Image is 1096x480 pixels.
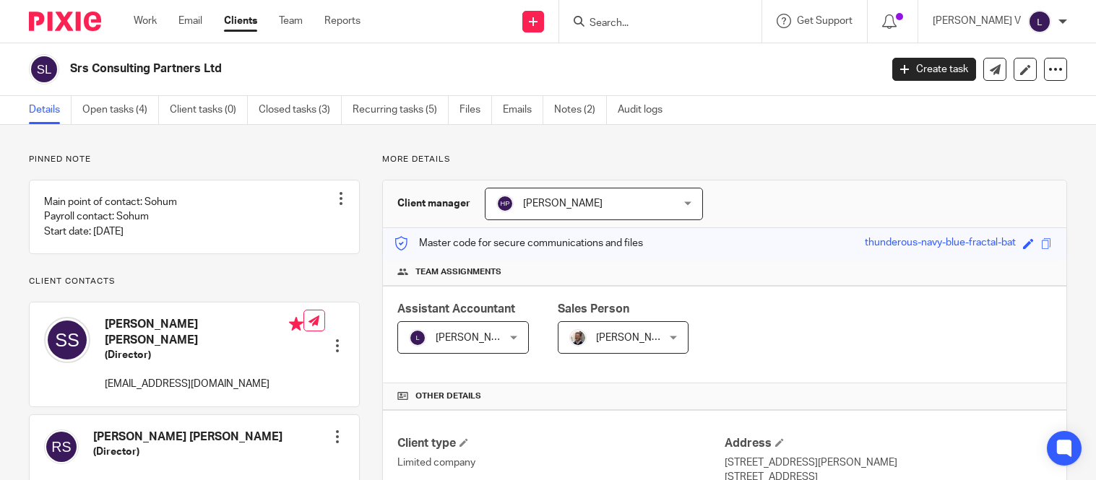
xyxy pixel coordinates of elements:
[933,14,1021,28] p: [PERSON_NAME] V
[29,276,360,287] p: Client contacts
[394,236,643,250] p: Master code for secure communications and files
[397,436,725,451] h4: Client type
[224,14,257,28] a: Clients
[523,198,603,209] span: [PERSON_NAME]
[797,16,853,26] span: Get Support
[415,390,481,402] span: Other details
[596,333,676,343] span: [PERSON_NAME]
[865,235,1016,252] div: thunderous-navy-blue-fractal-bat
[554,96,607,124] a: Notes (2)
[279,14,303,28] a: Team
[436,333,524,343] span: [PERSON_NAME] V
[892,58,976,81] a: Create task
[70,61,710,77] h2: Srs Consulting Partners Ltd
[725,455,1052,470] p: [STREET_ADDRESS][PERSON_NAME]
[93,429,282,445] h4: [PERSON_NAME] [PERSON_NAME]
[105,377,303,391] p: [EMAIL_ADDRESS][DOMAIN_NAME]
[29,12,101,31] img: Pixie
[289,317,303,331] i: Primary
[409,329,426,346] img: svg%3E
[382,154,1067,165] p: More details
[93,445,282,459] h5: (Director)
[459,96,492,124] a: Files
[503,96,543,124] a: Emails
[353,96,449,124] a: Recurring tasks (5)
[558,303,629,315] span: Sales Person
[415,266,501,278] span: Team assignments
[29,96,72,124] a: Details
[105,317,303,348] h4: [PERSON_NAME] [PERSON_NAME]
[44,429,79,464] img: svg%3E
[29,54,59,84] img: svg%3E
[324,14,361,28] a: Reports
[569,329,587,346] img: Matt%20Circle.png
[496,195,514,212] img: svg%3E
[44,317,90,363] img: svg%3E
[1028,10,1051,33] img: svg%3E
[618,96,673,124] a: Audit logs
[397,455,725,470] p: Limited company
[397,303,515,315] span: Assistant Accountant
[134,14,157,28] a: Work
[178,14,202,28] a: Email
[725,436,1052,451] h4: Address
[82,96,159,124] a: Open tasks (4)
[105,348,303,362] h5: (Director)
[170,96,248,124] a: Client tasks (0)
[259,96,342,124] a: Closed tasks (3)
[29,154,360,165] p: Pinned note
[588,17,718,30] input: Search
[397,196,470,211] h3: Client manager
